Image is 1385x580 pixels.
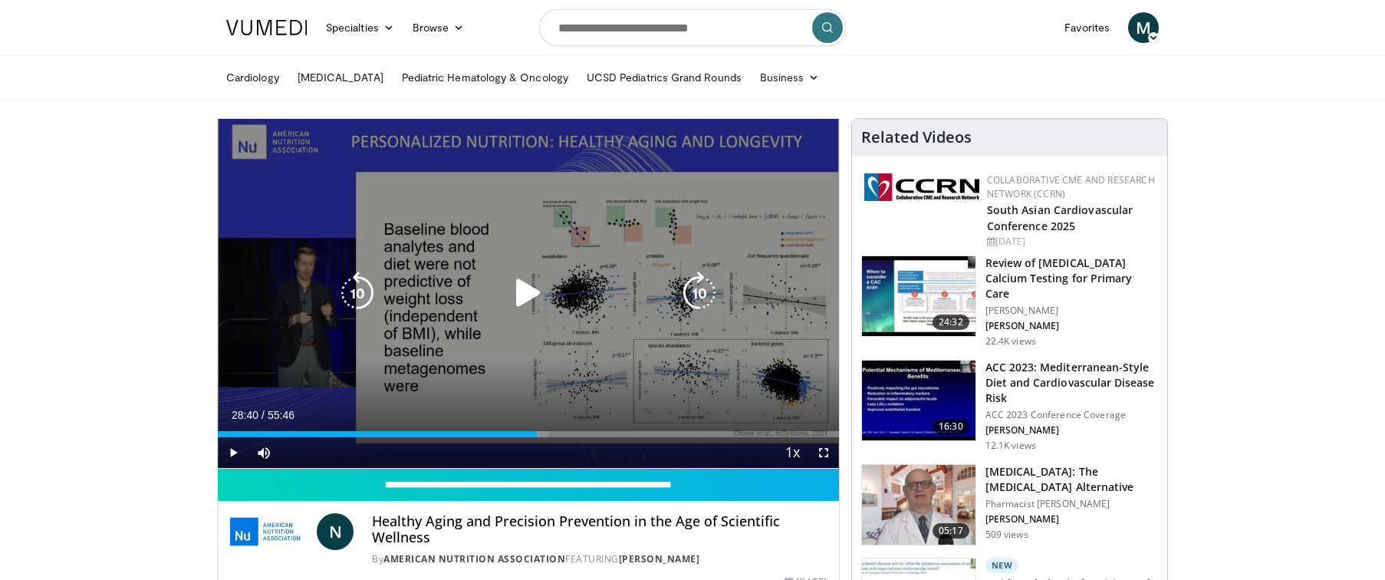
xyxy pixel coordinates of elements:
button: Play [218,437,248,468]
button: Fullscreen [808,437,839,468]
a: UCSD Pediatrics Grand Rounds [577,62,751,93]
p: [PERSON_NAME] [985,320,1158,332]
p: New [985,558,1019,573]
span: 24:32 [933,315,969,330]
h3: ACC 2023: Mediterranean-Style Diet and Cardiovascular Disease Risk [985,360,1158,406]
span: 28:40 [232,409,258,421]
p: Pharmacist [PERSON_NAME] [985,498,1158,510]
video-js: Video Player [218,119,839,469]
h4: Healthy Aging and Precision Prevention in the Age of Scientific Wellness [372,513,826,546]
a: Collaborative CME and Research Network (CCRN) [987,173,1155,200]
span: 05:17 [933,523,969,539]
a: [PERSON_NAME] [619,552,700,565]
a: M [1128,12,1159,43]
a: 24:32 Review of [MEDICAL_DATA] Calcium Testing for Primary Care [PERSON_NAME] [PERSON_NAME] 22.4K... [861,255,1158,348]
h4: Related Videos [861,128,972,147]
a: Favorites [1055,12,1119,43]
a: South Asian Cardiovascular Conference 2025 [987,203,1133,233]
p: [PERSON_NAME] [985,424,1158,437]
p: [PERSON_NAME] [985,305,1158,317]
a: 16:30 ACC 2023: Mediterranean-Style Diet and Cardiovascular Disease Risk ACC 2023 Conference Cove... [861,360,1158,452]
a: Browse [403,12,474,43]
input: Search topics, interventions [539,9,846,46]
img: VuMedi Logo [226,20,308,35]
img: a04ee3ba-8487-4636-b0fb-5e8d268f3737.png.150x105_q85_autocrop_double_scale_upscale_version-0.2.png [864,173,979,201]
a: [MEDICAL_DATA] [288,62,393,93]
p: 22.4K views [985,335,1036,348]
span: 55:46 [268,409,294,421]
a: N [317,513,354,550]
img: f4af32e0-a3f3-4dd9-8ed6-e543ca885e6d.150x105_q85_crop-smart_upscale.jpg [862,256,975,336]
div: Progress Bar [218,431,839,437]
div: By FEATURING [372,552,826,566]
img: b0c32e83-cd40-4939-b266-f52db6655e49.150x105_q85_crop-smart_upscale.jpg [862,361,975,440]
p: 12.1K views [985,440,1036,452]
button: Playback Rate [778,437,808,468]
span: 16:30 [933,419,969,434]
p: ACC 2023 Conference Coverage [985,409,1158,421]
img: ce9609b9-a9bf-4b08-84dd-8eeb8ab29fc6.150x105_q85_crop-smart_upscale.jpg [862,465,975,545]
a: Pediatric Hematology & Oncology [393,62,577,93]
button: Mute [248,437,279,468]
h3: Review of [MEDICAL_DATA] Calcium Testing for Primary Care [985,255,1158,302]
p: 509 views [985,529,1028,541]
p: [PERSON_NAME] [985,513,1158,526]
div: [DATE] [987,235,1155,249]
span: / [262,409,265,421]
a: Specialties [317,12,403,43]
a: Business [751,62,829,93]
a: Cardiology [217,62,288,93]
a: 05:17 [MEDICAL_DATA]: The [MEDICAL_DATA] Alternative Pharmacist [PERSON_NAME] [PERSON_NAME] 509 v... [861,464,1158,545]
img: American Nutrition Association [230,513,311,550]
h3: [MEDICAL_DATA]: The [MEDICAL_DATA] Alternative [985,464,1158,495]
a: American Nutrition Association [383,552,565,565]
